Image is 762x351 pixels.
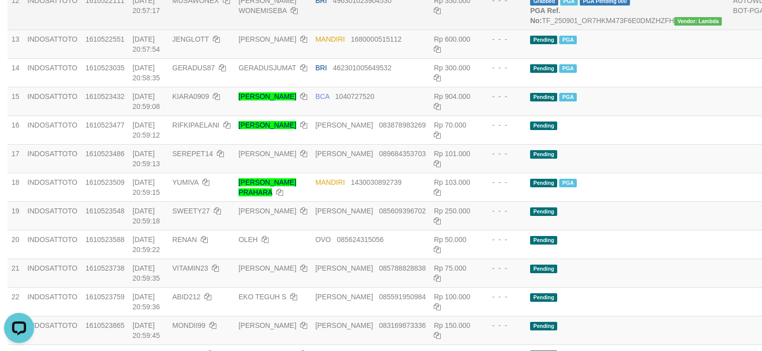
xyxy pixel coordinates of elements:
[24,58,82,87] td: INDOSATTOTO
[172,293,200,301] span: ABID212
[172,236,197,244] span: RENAN
[484,206,522,216] div: - - -
[434,321,470,329] span: Rp 150.000
[172,207,210,215] span: SWEETY27
[133,150,160,168] span: [DATE] 20:59:13
[238,64,296,72] a: GERADUSJUMAT
[172,64,215,72] span: GERADUS87
[238,293,286,301] a: EKO TEGUH S
[559,36,577,44] span: Marked by bykanggota2
[379,150,426,158] span: Copy 089684353703 to clipboard
[315,64,327,72] span: BRI
[315,121,373,129] span: [PERSON_NAME]
[434,35,470,43] span: Rp 600.000
[530,293,557,302] span: Pending
[434,121,466,129] span: Rp 70.000
[8,201,24,230] td: 19
[315,35,345,43] span: MANDIRI
[238,264,296,272] a: [PERSON_NAME]
[434,207,470,215] span: Rp 250.000
[434,64,470,72] span: Rp 300.000
[8,58,24,87] td: 14
[530,7,560,25] b: PGA Ref. No:
[8,230,24,259] td: 20
[530,64,557,73] span: Pending
[315,207,373,215] span: [PERSON_NAME]
[530,122,557,130] span: Pending
[172,92,209,100] span: KIARA0909
[8,30,24,58] td: 13
[484,120,522,130] div: - - -
[434,293,470,301] span: Rp 100.000
[238,92,296,100] a: [PERSON_NAME]
[434,92,470,100] span: Rp 904.000
[379,293,426,301] span: Copy 085591950984 to clipboard
[484,292,522,302] div: - - -
[238,150,296,158] a: [PERSON_NAME]
[530,93,557,101] span: Pending
[172,35,209,43] span: JENGLOTT
[24,144,82,173] td: INDOSATTOTO
[4,4,34,34] button: Open LiveChat chat widget
[379,264,426,272] span: Copy 085788828838 to clipboard
[315,178,345,186] span: MANDIRI
[315,321,373,329] span: [PERSON_NAME]
[530,236,557,245] span: Pending
[172,150,213,158] span: SEREPET14
[133,121,160,139] span: [DATE] 20:59:12
[315,293,373,301] span: [PERSON_NAME]
[8,287,24,316] td: 22
[8,173,24,201] td: 18
[85,92,124,100] span: 1610523432
[484,177,522,187] div: - - -
[238,121,296,129] a: [PERSON_NAME]
[379,121,426,129] span: Copy 083878983269 to clipboard
[24,287,82,316] td: INDOSATTOTO
[434,178,470,186] span: Rp 103.000
[238,321,296,329] a: [PERSON_NAME]
[674,17,722,26] span: Vendor URL: https://order7.1velocity.biz
[559,64,577,73] span: Marked by bykanggota2
[484,63,522,73] div: - - -
[530,36,557,44] span: Pending
[85,64,124,72] span: 1610523035
[172,321,205,329] span: MONDII99
[8,144,24,173] td: 17
[238,207,296,215] a: [PERSON_NAME]
[238,178,296,196] a: [PERSON_NAME] PRAHARA
[559,179,577,187] span: Marked by bykanggota2
[85,121,124,129] span: 1610523477
[559,93,577,101] span: Marked by bykanggota2
[530,207,557,216] span: Pending
[530,265,557,273] span: Pending
[24,30,82,58] td: INDOSATTOTO
[315,236,331,244] span: OVO
[133,264,160,282] span: [DATE] 20:59:35
[24,316,82,344] td: INDOSATTOTO
[315,92,329,100] span: BCA
[172,178,198,186] span: YUMIVA
[484,91,522,101] div: - - -
[484,34,522,44] div: - - -
[85,293,124,301] span: 1610523759
[24,87,82,115] td: INDOSATTOTO
[24,230,82,259] td: INDOSATTOTO
[24,115,82,144] td: INDOSATTOTO
[333,64,392,72] span: Copy 462301005649532 to clipboard
[24,201,82,230] td: INDOSATTOTO
[434,236,466,244] span: Rp 50.000
[8,115,24,144] td: 16
[85,321,124,329] span: 1610523865
[530,322,557,330] span: Pending
[8,87,24,115] td: 15
[24,173,82,201] td: INDOSATTOTO
[85,264,124,272] span: 1610523738
[530,179,557,187] span: Pending
[172,121,219,129] span: RIFKIPAELANI
[351,178,402,186] span: Copy 1430030892739 to clipboard
[434,264,466,272] span: Rp 75.000
[484,149,522,159] div: - - -
[530,150,557,159] span: Pending
[85,207,124,215] span: 1610523548
[24,259,82,287] td: INDOSATTOTO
